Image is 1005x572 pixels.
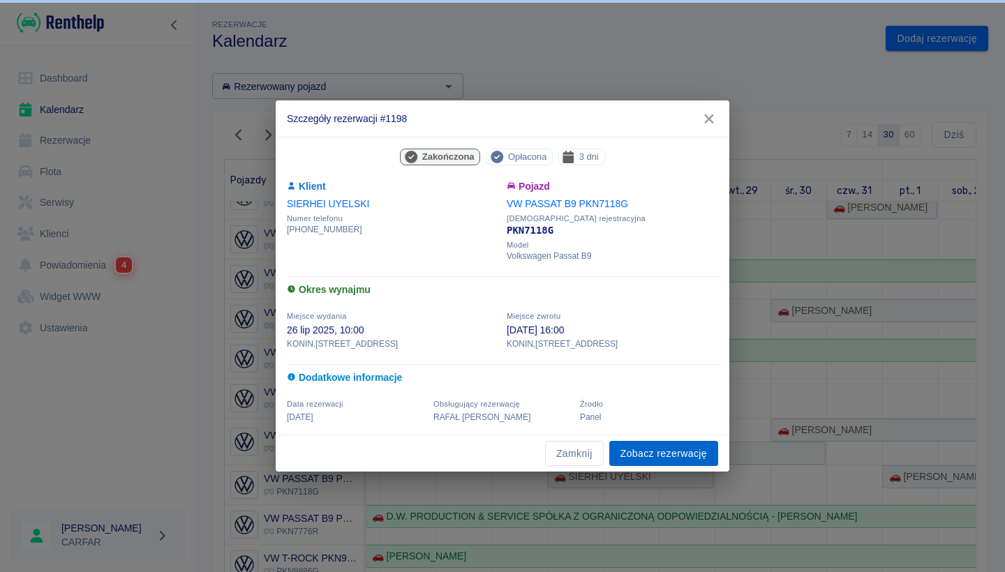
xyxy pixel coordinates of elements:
[502,149,552,164] span: Opłacona
[609,441,718,467] a: Zobacz rezerwację
[287,370,718,385] h6: Dodatkowe informacje
[507,241,718,250] span: Model
[433,400,520,408] span: Obsługujący rezerwację
[507,250,718,262] p: Volkswagen Passat B9
[507,198,628,209] a: VW PASSAT B9 PKN7118G
[507,338,718,350] p: KONIN , [STREET_ADDRESS]
[433,411,572,423] p: RAFAŁ [PERSON_NAME]
[507,312,560,320] span: Miejsce zwrotu
[287,223,498,236] p: [PHONE_NUMBER]
[507,323,718,338] p: [DATE] 16:00
[507,214,718,223] span: [DEMOGRAPHIC_DATA] rejestracyjna
[545,441,604,467] button: Zamknij
[287,312,347,320] span: Miejsce wydania
[417,149,480,164] span: Zakończona
[287,179,498,194] h6: Klient
[287,338,498,350] p: KONIN , [STREET_ADDRESS]
[287,214,498,223] span: Numer telefonu
[574,149,604,164] span: 3 dni
[580,411,718,423] p: Panel
[507,179,718,194] h6: Pojazd
[287,283,718,297] h6: Okres wynajmu
[287,198,369,209] a: SIERHEI UYELSKI
[507,223,718,238] p: PKN7118G
[287,411,425,423] p: [DATE]
[580,400,603,408] span: Żrodło
[287,323,498,338] p: 26 lip 2025, 10:00
[287,400,343,408] span: Data rezerwacji
[276,100,729,137] h2: Szczegóły rezerwacji #1198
